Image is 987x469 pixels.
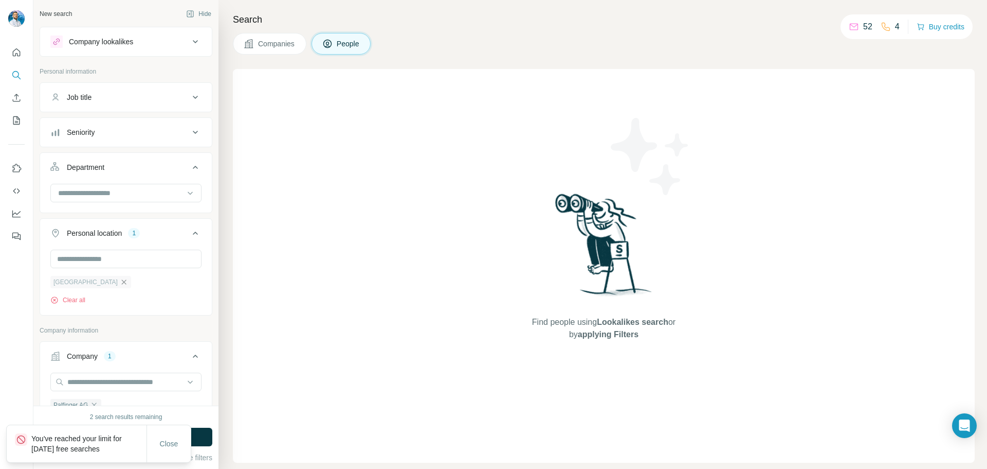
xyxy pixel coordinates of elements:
[40,221,212,250] button: Personal location1
[67,228,122,238] div: Personal location
[258,39,296,49] span: Companies
[8,43,25,62] button: Quick start
[104,352,116,361] div: 1
[8,66,25,84] button: Search
[597,318,668,326] span: Lookalikes search
[67,92,92,102] div: Job title
[40,120,212,145] button: Seniority
[521,316,686,341] span: Find people using or by
[578,330,638,339] span: applying Filters
[40,29,212,54] button: Company lookalikes
[67,351,98,361] div: Company
[8,227,25,246] button: Feedback
[551,191,657,306] img: Surfe Illustration - Woman searching with binoculars
[895,21,900,33] p: 4
[952,413,977,438] div: Open Intercom Messenger
[53,401,88,410] span: Palfinger AG
[337,39,360,49] span: People
[40,326,212,335] p: Company information
[153,435,186,453] button: Close
[179,6,218,22] button: Hide
[917,20,964,34] button: Buy credits
[8,204,25,223] button: Dashboard
[40,67,212,76] p: Personal information
[8,111,25,130] button: My lists
[8,159,25,178] button: Use Surfe on LinkedIn
[8,10,25,27] img: Avatar
[53,277,118,287] span: [GEOGRAPHIC_DATA]
[90,412,162,422] div: 2 search results remaining
[31,433,147,454] p: You've reached your limit for [DATE] free searches
[604,110,697,203] img: Surfe Illustration - Stars
[67,162,104,172] div: Department
[69,37,133,47] div: Company lookalikes
[8,182,25,200] button: Use Surfe API
[40,344,212,373] button: Company1
[863,21,872,33] p: 52
[67,127,95,137] div: Seniority
[40,85,212,110] button: Job title
[8,89,25,107] button: Enrich CSV
[233,12,975,27] h4: Search
[128,229,140,238] div: 1
[40,9,72,19] div: New search
[160,439,178,449] span: Close
[50,296,85,305] button: Clear all
[40,155,212,184] button: Department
